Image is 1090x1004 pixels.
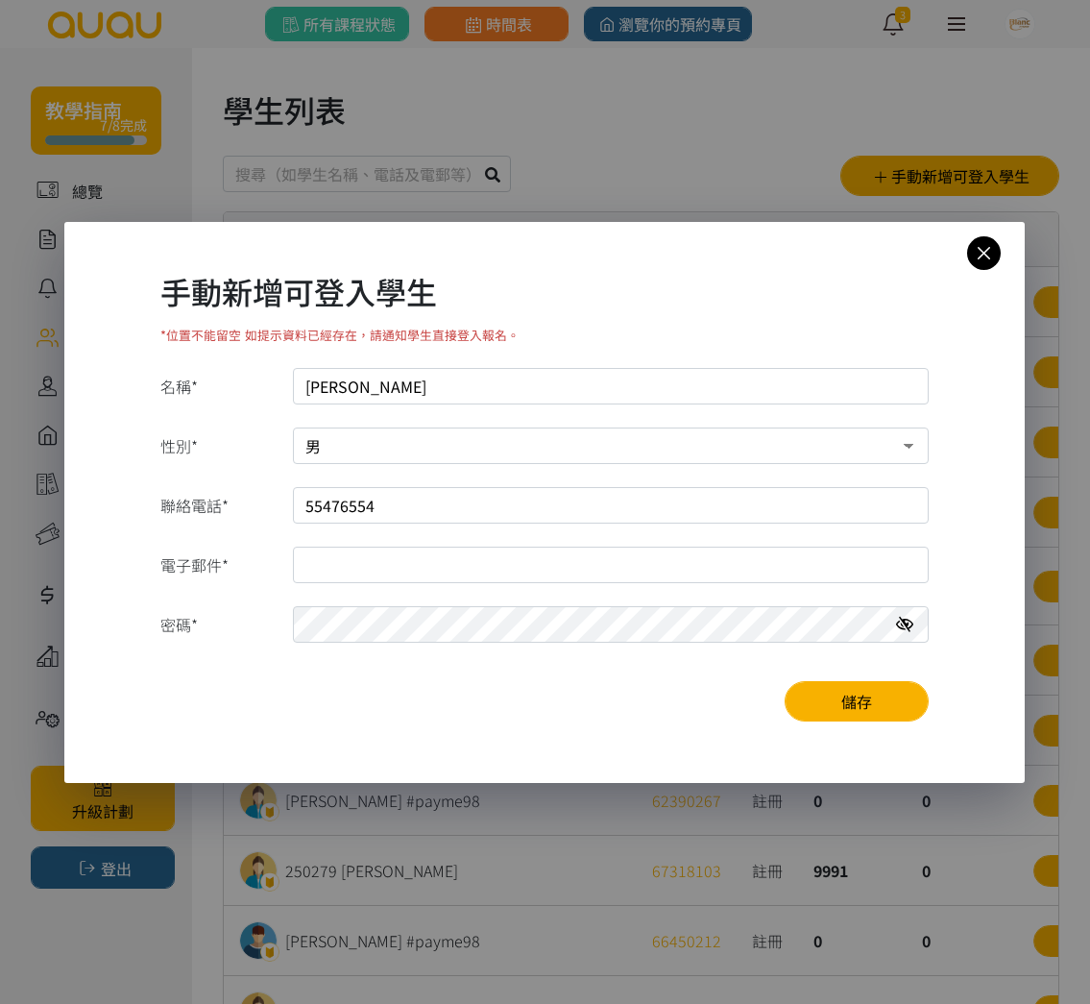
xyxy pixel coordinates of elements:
[160,326,241,344] small: *位置不能留空
[160,553,229,576] label: 電子郵件*
[785,681,929,722] button: 儲存
[160,268,929,314] h1: 手動新增可登入學生
[160,494,229,517] label: 聯絡電話*
[245,326,520,344] small: 如提示資料已經存在，請通知學生直接登入報名。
